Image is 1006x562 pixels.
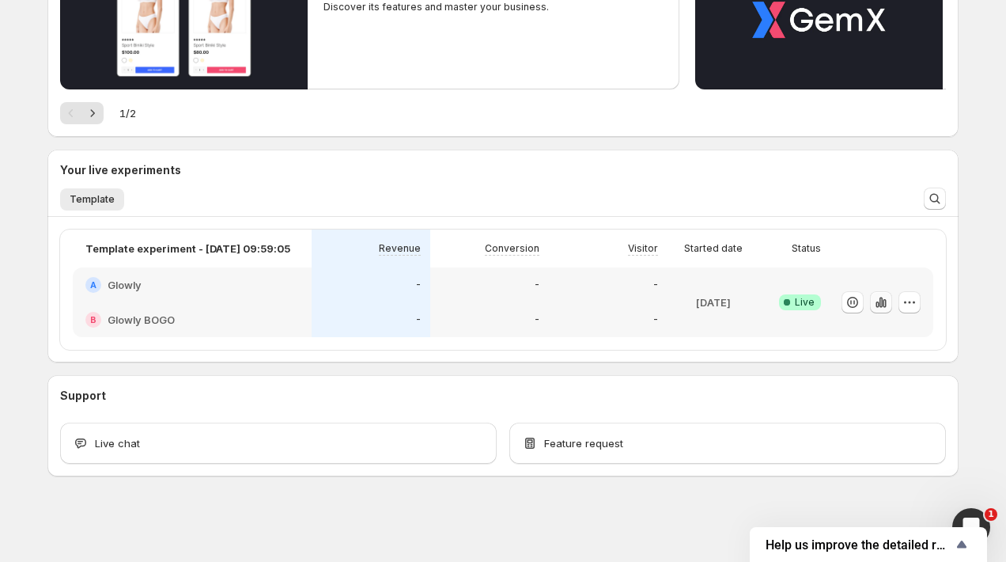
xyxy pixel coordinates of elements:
span: 1 [985,508,997,521]
h3: Your live experiments [60,162,181,178]
p: - [416,279,421,291]
span: Live chat [95,435,140,451]
h3: Support [60,388,106,404]
p: Conversion [485,242,539,255]
p: Revenue [379,242,421,255]
p: - [535,279,539,291]
p: Visitor [628,242,658,255]
h2: B [90,315,96,325]
span: Template [70,193,115,206]
p: [DATE] [696,294,731,310]
button: Show survey - Help us improve the detailed report for A/B campaigns [766,535,971,554]
p: - [653,313,658,326]
p: Started date [684,242,743,255]
h2: Glowly [108,277,142,293]
p: - [535,313,539,326]
button: Search and filter results [924,188,946,210]
span: 1 / 2 [119,105,136,121]
p: Template experiment - [DATE] 09:59:05 [85,241,290,256]
span: Feature request [544,435,623,451]
span: Live [795,296,815,309]
p: - [416,313,421,326]
h2: Glowly BOGO [108,312,175,328]
p: Status [792,242,821,255]
nav: Pagination [60,102,104,124]
h2: A [90,280,96,290]
iframe: Intercom live chat [952,508,990,546]
p: - [653,279,658,291]
span: Help us improve the detailed report for A/B campaigns [766,537,952,553]
button: Next [81,102,104,124]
